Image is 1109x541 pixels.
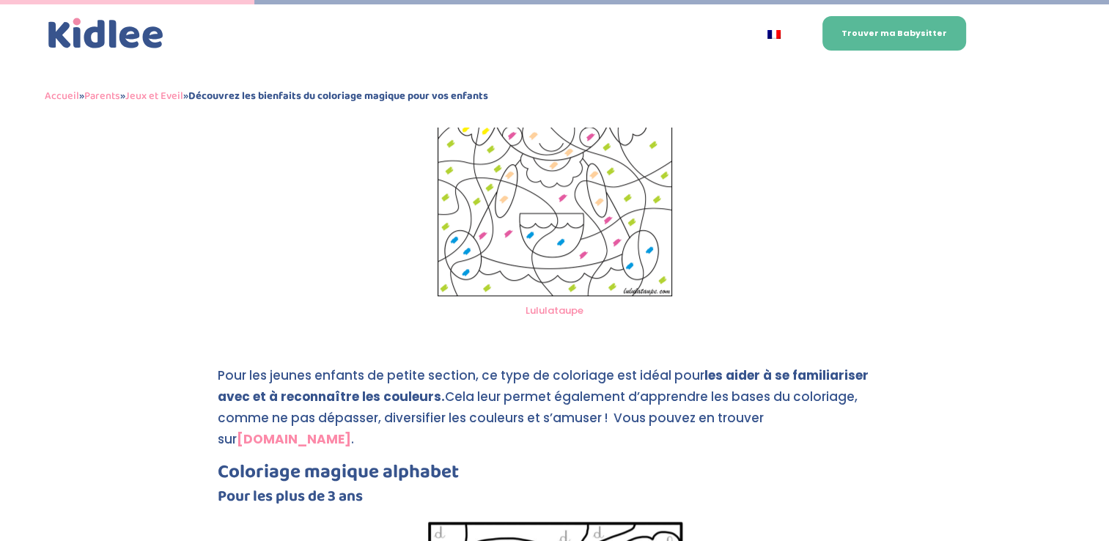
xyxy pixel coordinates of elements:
[237,430,351,448] a: [DOMAIN_NAME]
[767,30,781,39] img: Français
[218,463,892,489] h3: Coloriage magique alphabet
[84,87,120,105] a: Parents
[218,367,869,405] strong: les aider à se familiariser avec et à reconnaître les couleurs.
[45,87,79,105] a: Accueil
[188,87,488,105] strong: Découvrez les bienfaits du coloriage magique pour vos enfants
[218,344,892,463] p: Pour les jeunes enfants de petite section, ce type de coloriage est idéal pour Cela leur permet é...
[822,16,966,51] a: Trouver ma Babysitter
[45,15,167,53] a: Kidlee Logo
[45,15,167,53] img: logo_kidlee_bleu
[438,45,672,296] img: Coloriage magique couleur
[526,303,583,317] a: Lululataupe
[218,489,892,512] h4: Pour les plus de 3 ans
[125,87,183,105] a: Jeux et Eveil
[45,87,488,105] span: » » »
